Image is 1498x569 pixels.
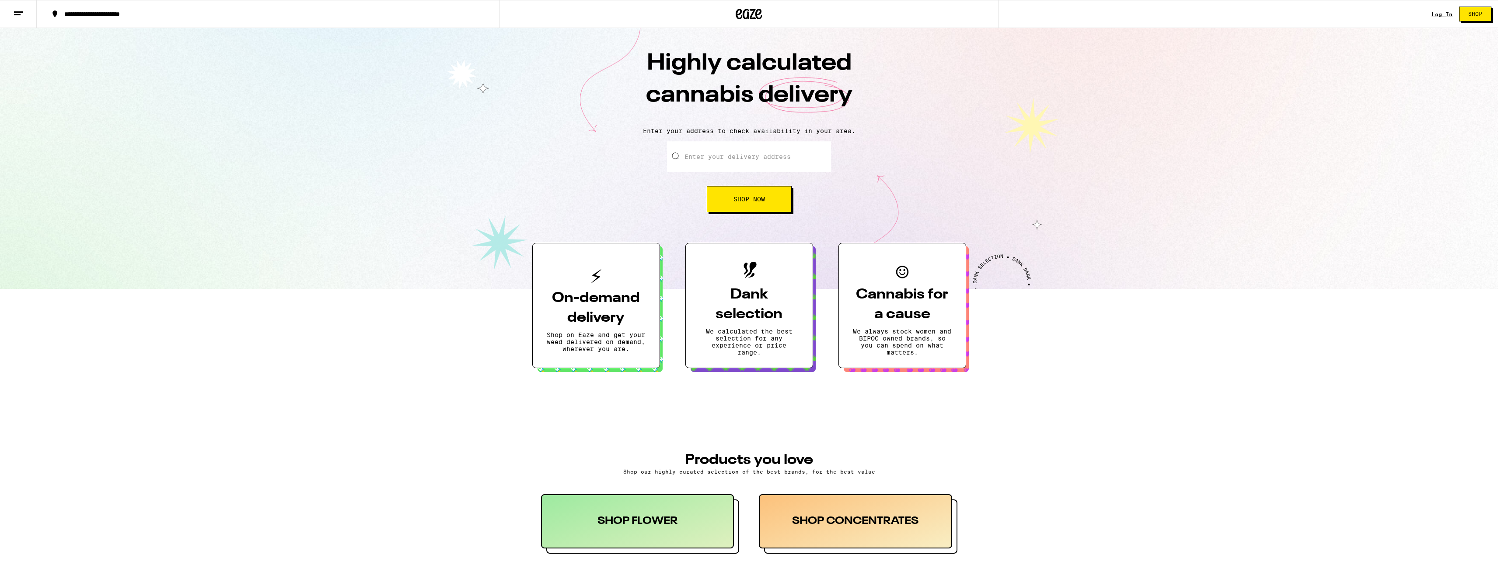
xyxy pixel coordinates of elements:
a: Log In [1432,11,1453,17]
button: Shop Now [707,186,792,212]
p: Enter your address to check availability in your area. [9,127,1489,134]
div: SHOP CONCENTRATES [759,494,952,548]
div: SHOP FLOWER [541,494,734,548]
p: Shop on Eaze and get your weed delivered on demand, wherever you are. [547,331,646,352]
button: SHOP CONCENTRATES [759,494,957,554]
span: Shop Now [733,196,765,202]
h3: Cannabis for a cause [853,285,952,324]
h3: PRODUCTS YOU LOVE [541,453,957,467]
span: Shop [1468,11,1482,17]
button: On-demand deliveryShop on Eaze and get your weed delivered on demand, wherever you are. [532,243,660,368]
button: Cannabis for a causeWe always stock women and BIPOC owned brands, so you can spend on what matters. [838,243,966,368]
input: Enter your delivery address [667,141,831,172]
p: Shop our highly curated selection of the best brands, for the best value [541,469,957,474]
h1: Highly calculated cannabis delivery [596,48,902,120]
button: SHOP FLOWER [541,494,740,554]
p: We calculated the best selection for any experience or price range. [700,328,799,356]
p: We always stock women and BIPOC owned brands, so you can spend on what matters. [853,328,952,356]
button: Shop [1459,7,1491,21]
button: Dank selectionWe calculated the best selection for any experience or price range. [685,243,813,368]
h3: On-demand delivery [547,288,646,328]
a: Shop [1453,7,1498,21]
h3: Dank selection [700,285,799,324]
